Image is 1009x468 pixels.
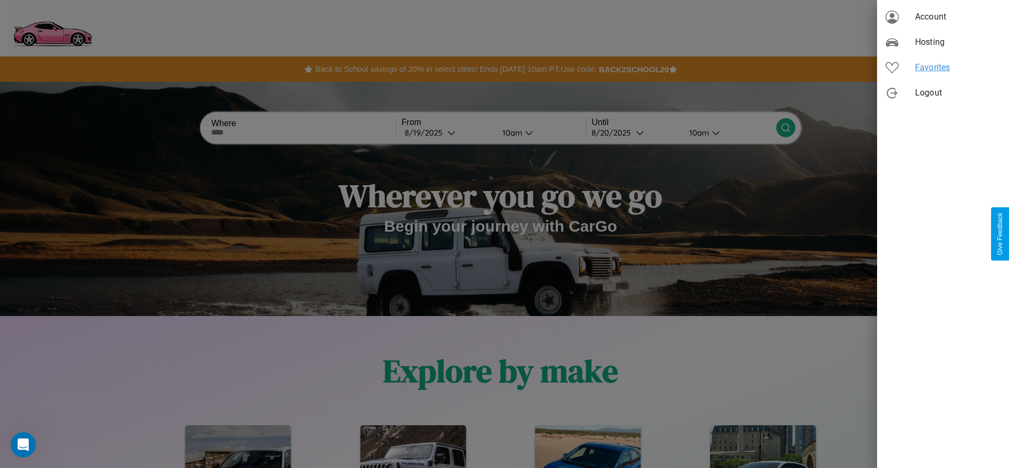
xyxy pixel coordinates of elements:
[11,432,36,457] iframe: Intercom live chat
[877,80,1009,106] div: Logout
[915,61,1001,74] span: Favorites
[915,36,1001,49] span: Hosting
[996,213,1004,255] div: Give Feedback
[877,55,1009,80] div: Favorites
[877,4,1009,30] div: Account
[915,11,1001,23] span: Account
[877,30,1009,55] div: Hosting
[915,87,1001,99] span: Logout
